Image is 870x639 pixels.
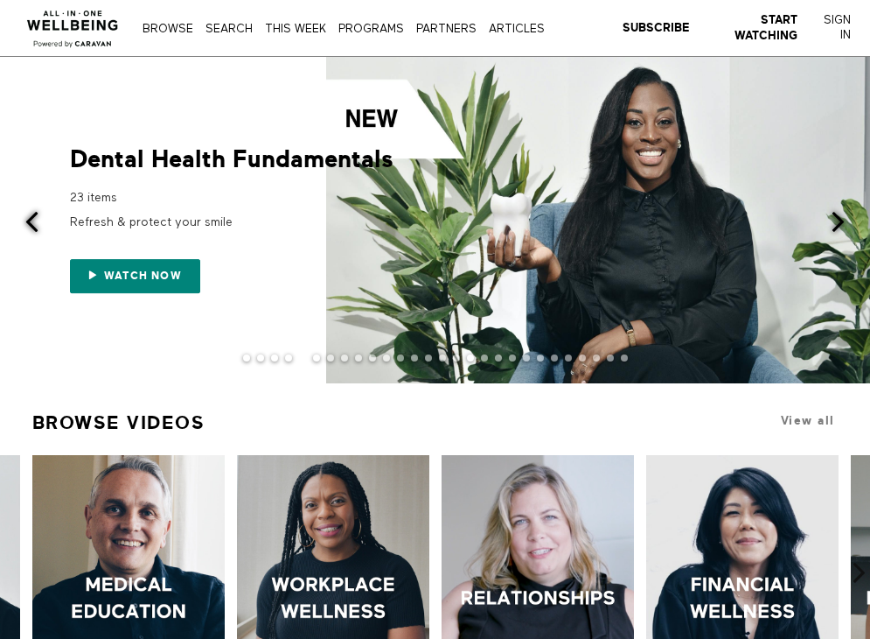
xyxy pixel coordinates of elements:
a: THIS WEEK [261,24,331,35]
a: ARTICLES [484,24,549,35]
a: View all [781,414,835,427]
a: Subscribe [623,20,690,36]
a: Start Watching [707,12,797,45]
a: Browse Videos [32,404,205,441]
nav: Primary [138,19,548,37]
a: PARTNERS [412,24,481,35]
a: Sign In [815,13,851,44]
strong: Start Watching [734,13,797,42]
a: Browse [138,24,198,35]
strong: Subscribe [623,21,690,34]
a: PROGRAMS [334,24,408,35]
a: Search [201,24,257,35]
